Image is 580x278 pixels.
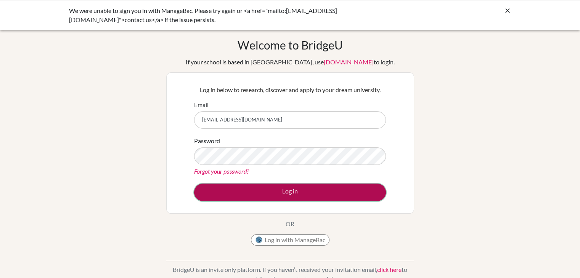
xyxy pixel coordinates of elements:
[286,219,294,228] p: OR
[194,184,386,201] button: Log in
[186,58,395,67] div: If your school is based in [GEOGRAPHIC_DATA], use to login.
[194,168,249,175] a: Forgot your password?
[194,100,209,109] label: Email
[238,38,343,52] h1: Welcome to BridgeU
[324,58,374,66] a: [DOMAIN_NAME]
[194,85,386,94] p: Log in below to research, discover and apply to your dream university.
[194,136,220,145] label: Password
[69,6,397,24] div: We were unable to sign you in with ManageBac. Please try again or <a href="mailto:[EMAIL_ADDRESS]...
[251,234,329,246] button: Log in with ManageBac
[377,266,402,273] a: click here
